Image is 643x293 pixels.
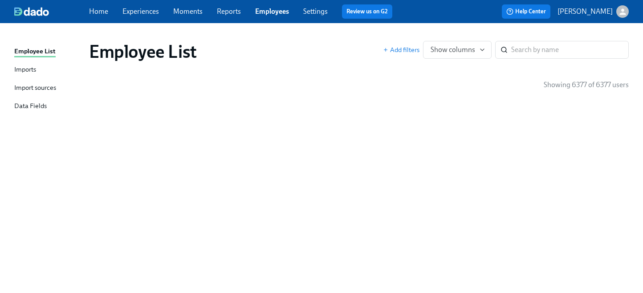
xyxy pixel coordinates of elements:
[14,83,56,94] div: Import sources
[431,45,484,54] span: Show columns
[173,7,203,16] a: Moments
[122,7,159,16] a: Experiences
[506,7,546,16] span: Help Center
[89,41,197,62] h1: Employee List
[14,64,82,76] a: Imports
[558,7,613,16] p: [PERSON_NAME]
[255,7,289,16] a: Employees
[14,101,47,112] div: Data Fields
[544,80,629,90] p: Showing 6377 of 6377 users
[89,7,108,16] a: Home
[14,7,49,16] img: dado
[346,7,388,16] a: Review us on G2
[14,64,36,76] div: Imports
[217,7,241,16] a: Reports
[511,41,629,59] input: Search by name
[502,4,550,19] button: Help Center
[303,7,328,16] a: Settings
[342,4,392,19] button: Review us on G2
[558,5,629,18] button: [PERSON_NAME]
[14,46,82,57] a: Employee List
[14,101,82,112] a: Data Fields
[14,46,56,57] div: Employee List
[423,41,492,59] button: Show columns
[14,83,82,94] a: Import sources
[14,7,89,16] a: dado
[383,45,419,54] button: Add filters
